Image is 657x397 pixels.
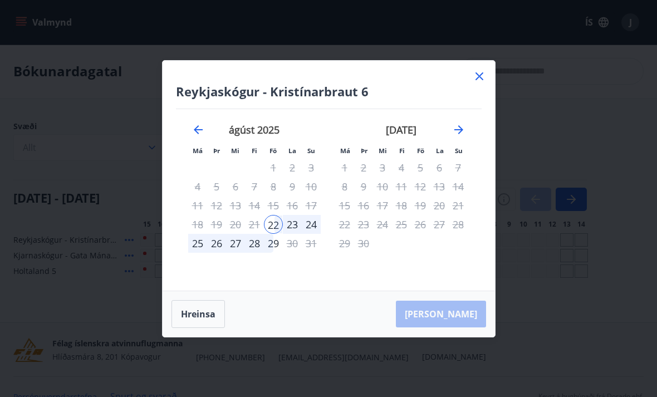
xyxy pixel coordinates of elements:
td: Not available. laugardagur, 9. ágúst 2025 [283,177,302,196]
td: Not available. mánudagur, 15. september 2025 [335,196,354,215]
div: Move backward to switch to the previous month. [192,123,205,136]
td: Not available. fimmtudagur, 25. september 2025 [392,215,411,234]
td: Choose mánudagur, 25. ágúst 2025 as your check-out date. It’s available. [188,234,207,253]
div: 25 [188,234,207,253]
td: Not available. föstudagur, 8. ágúst 2025 [264,177,283,196]
td: Not available. föstudagur, 5. september 2025 [411,158,430,177]
td: Not available. sunnudagur, 10. ágúst 2025 [302,177,321,196]
td: Not available. föstudagur, 15. ágúst 2025 [264,196,283,215]
small: Fö [269,146,277,155]
td: Not available. miðvikudagur, 6. ágúst 2025 [226,177,245,196]
td: Not available. fimmtudagur, 14. ágúst 2025 [245,196,264,215]
small: Fö [417,146,424,155]
div: 27 [226,234,245,253]
div: Calendar [176,109,482,277]
small: Þr [361,146,367,155]
small: Fi [252,146,257,155]
small: Su [307,146,315,155]
td: Not available. þriðjudagur, 5. ágúst 2025 [207,177,226,196]
div: 24 [302,215,321,234]
td: Not available. föstudagur, 19. september 2025 [411,196,430,215]
div: 23 [283,215,302,234]
td: Not available. mánudagur, 8. september 2025 [335,177,354,196]
td: Choose þriðjudagur, 26. ágúst 2025 as your check-out date. It’s available. [207,234,226,253]
td: Not available. laugardagur, 30. ágúst 2025 [283,234,302,253]
td: Not available. þriðjudagur, 16. september 2025 [354,196,373,215]
div: Aðeins útritun í boði [264,234,283,253]
td: Not available. mánudagur, 29. september 2025 [335,234,354,253]
td: Not available. miðvikudagur, 20. ágúst 2025 [226,215,245,234]
td: Not available. sunnudagur, 3. ágúst 2025 [302,158,321,177]
td: Not available. þriðjudagur, 12. ágúst 2025 [207,196,226,215]
div: Aðeins útritun í boði [411,215,430,234]
td: Not available. mánudagur, 22. september 2025 [335,215,354,234]
td: Not available. fimmtudagur, 7. ágúst 2025 [245,177,264,196]
strong: [DATE] [386,123,416,136]
td: Not available. mánudagur, 1. september 2025 [335,158,354,177]
td: Not available. miðvikudagur, 24. september 2025 [373,215,392,234]
td: Not available. fimmtudagur, 21. ágúst 2025 [245,215,264,234]
div: Move forward to switch to the next month. [452,123,465,136]
small: Fi [399,146,405,155]
td: Not available. sunnudagur, 14. september 2025 [449,177,468,196]
small: Mi [379,146,387,155]
td: Choose miðvikudagur, 27. ágúst 2025 as your check-out date. It’s available. [226,234,245,253]
small: La [436,146,444,155]
td: Not available. miðvikudagur, 17. september 2025 [373,196,392,215]
td: Not available. þriðjudagur, 9. september 2025 [354,177,373,196]
td: Not available. þriðjudagur, 30. september 2025 [354,234,373,253]
div: 26 [207,234,226,253]
td: Not available. miðvikudagur, 13. ágúst 2025 [226,196,245,215]
td: Choose laugardagur, 23. ágúst 2025 as your check-out date. It’s available. [283,215,302,234]
td: Not available. laugardagur, 2. ágúst 2025 [283,158,302,177]
td: Choose fimmtudagur, 28. ágúst 2025 as your check-out date. It’s available. [245,234,264,253]
h4: Reykjaskógur - Kristínarbraut 6 [176,83,482,100]
td: Choose föstudagur, 29. ágúst 2025 as your check-out date. It’s available. [264,234,283,253]
td: Not available. mánudagur, 18. ágúst 2025 [188,215,207,234]
td: Not available. þriðjudagur, 23. september 2025 [354,215,373,234]
td: Not available. fimmtudagur, 18. september 2025 [392,196,411,215]
td: Not available. þriðjudagur, 19. ágúst 2025 [207,215,226,234]
td: Not available. miðvikudagur, 3. september 2025 [373,158,392,177]
button: Hreinsa [171,300,225,328]
td: Not available. laugardagur, 20. september 2025 [430,196,449,215]
small: La [288,146,296,155]
td: Not available. sunnudagur, 31. ágúst 2025 [302,234,321,253]
td: Choose sunnudagur, 24. ágúst 2025 as your check-out date. It’s available. [302,215,321,234]
small: Má [340,146,350,155]
strong: ágúst 2025 [229,123,280,136]
small: Su [455,146,463,155]
td: Not available. sunnudagur, 7. september 2025 [449,158,468,177]
td: Not available. þriðjudagur, 2. september 2025 [354,158,373,177]
div: Aðeins innritun í boði [264,215,283,234]
td: Not available. sunnudagur, 28. september 2025 [449,215,468,234]
small: Má [193,146,203,155]
td: Not available. föstudagur, 1. ágúst 2025 [264,158,283,177]
td: Not available. fimmtudagur, 11. september 2025 [392,177,411,196]
small: Þr [213,146,220,155]
td: Not available. laugardagur, 16. ágúst 2025 [283,196,302,215]
td: Not available. föstudagur, 26. september 2025 [411,215,430,234]
div: 28 [245,234,264,253]
td: Not available. föstudagur, 12. september 2025 [411,177,430,196]
td: Not available. mánudagur, 4. ágúst 2025 [188,177,207,196]
td: Selected as start date. föstudagur, 22. ágúst 2025 [264,215,283,234]
td: Not available. fimmtudagur, 4. september 2025 [392,158,411,177]
td: Not available. mánudagur, 11. ágúst 2025 [188,196,207,215]
td: Not available. miðvikudagur, 10. september 2025 [373,177,392,196]
td: Not available. laugardagur, 13. september 2025 [430,177,449,196]
small: Mi [231,146,239,155]
td: Not available. laugardagur, 6. september 2025 [430,158,449,177]
td: Not available. sunnudagur, 17. ágúst 2025 [302,196,321,215]
td: Not available. laugardagur, 27. september 2025 [430,215,449,234]
td: Not available. sunnudagur, 21. september 2025 [449,196,468,215]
